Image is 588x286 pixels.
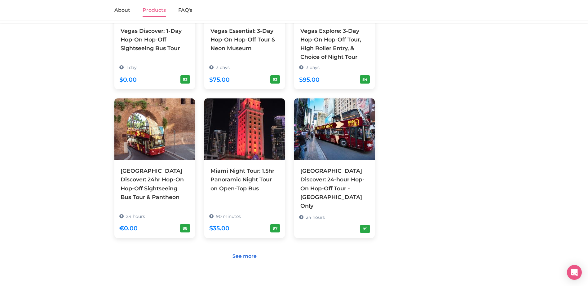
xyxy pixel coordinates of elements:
[360,225,370,233] div: 85
[209,75,230,84] div: $75.00
[567,265,582,280] div: Open Intercom Messenger
[216,214,241,219] span: 90 minutes
[119,223,138,233] div: €0.00
[270,75,280,84] div: 93
[126,214,145,219] span: 24 hours
[294,98,375,160] img: NYC Discover: 24-hour Hop-On Hop-Off Tour - Downtown Loop Only
[114,98,195,160] img: Rome Discover: 24hr Hop-On Hop-Off Sightseeing Bus Tour & Pantheon
[204,98,285,220] a: Miami Night Tour: 1.5hr Panoramic Night Tour on Open-Top Bus 90 minutes $35.00 97
[143,4,166,17] a: Products
[360,75,370,84] div: 84
[228,250,261,262] a: See more
[306,214,325,220] span: 24 hours
[299,75,320,84] div: $95.00
[121,27,189,53] div: Vegas Discover: 1-Day Hop-On Hop-Off Sightseeing Bus Tour
[210,27,279,53] div: Vegas Essential: 3-Day Hop-On Hop-Off Tour & Neon Museum
[121,167,189,201] div: [GEOGRAPHIC_DATA] Discover: 24hr Hop-On Hop-Off Sightseeing Bus Tour & Pantheon
[114,98,195,229] a: [GEOGRAPHIC_DATA] Discover: 24hr Hop-On Hop-Off Sightseeing Bus Tour & Pantheon 24 hours €0.00 88
[306,65,320,70] span: 3 days
[126,65,137,70] span: 1 day
[300,27,369,62] div: Vegas Explore: 3-Day Hop-On Hop-Off Tour, High Roller Entry, & Choice of Night Tour
[300,167,369,210] div: [GEOGRAPHIC_DATA] Discover: 24-hour Hop-On Hop-Off Tour - [GEOGRAPHIC_DATA] Only
[180,224,190,232] div: 88
[209,223,229,233] div: $35.00
[294,98,375,238] a: [GEOGRAPHIC_DATA] Discover: 24-hour Hop-On Hop-Off Tour - [GEOGRAPHIC_DATA] Only 24 hours 85
[216,65,230,70] span: 3 days
[210,167,279,193] div: Miami Night Tour: 1.5hr Panoramic Night Tour on Open-Top Bus
[178,4,192,17] a: FAQ's
[119,75,137,84] div: $0.00
[114,4,130,17] a: About
[204,98,285,160] img: Miami Night Tour: 1.5hr Panoramic Night Tour on Open-Top Bus
[270,224,280,232] div: 97
[180,75,190,84] div: 93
